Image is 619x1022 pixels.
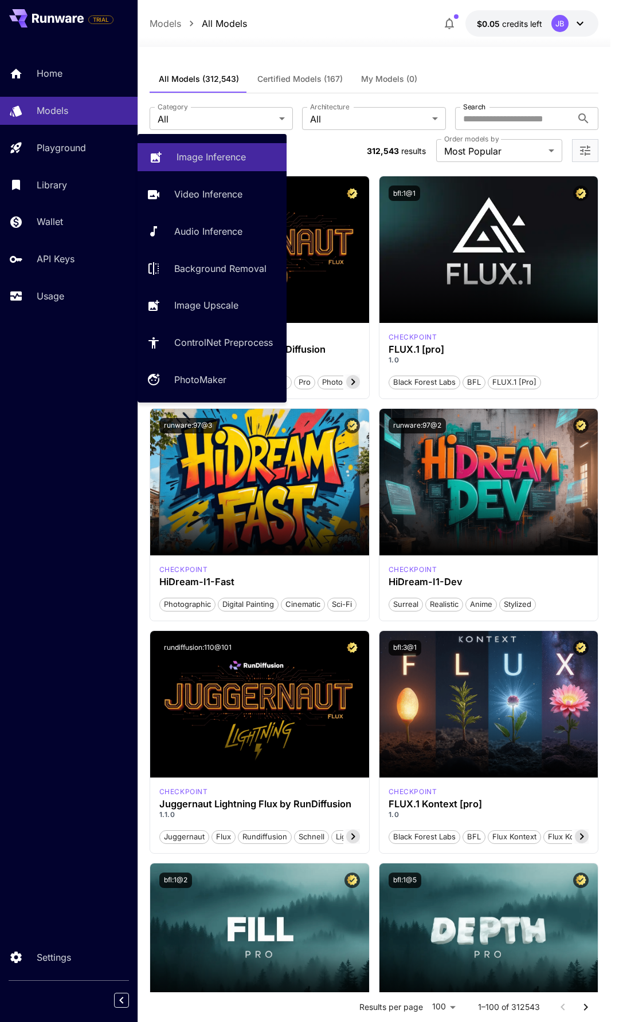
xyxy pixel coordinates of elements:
[389,787,437,797] div: FLUX.1 Kontext [pro]
[159,787,208,797] div: FLUX.1 D
[428,999,460,1015] div: 100
[138,254,287,282] a: Background Removal
[310,112,428,126] span: All
[37,215,63,228] p: Wallet
[37,66,62,80] p: Home
[202,17,247,30] p: All Models
[389,787,437,797] p: checkpoint
[389,873,421,888] button: bfl:1@5
[177,150,246,164] p: Image Inference
[463,377,485,388] span: BFL
[389,810,589,820] p: 1.0
[389,186,420,201] button: bfl:1@1
[332,831,373,843] span: Lightning
[174,373,226,386] p: PhotoMaker
[389,640,421,656] button: bfl:3@1
[488,831,540,843] span: Flux Kontext
[444,134,499,144] label: Order models by
[389,418,446,433] button: runware:97@2
[389,799,589,810] h3: FLUX.1 Kontext [pro]
[488,377,540,388] span: FLUX.1 [pro]
[477,19,502,29] span: $0.05
[174,336,273,349] p: ControlNet Preprocess
[389,332,437,342] div: fluxpro
[544,831,610,843] span: Flux Kontext Pro
[389,599,422,610] span: Surreal
[318,377,372,388] span: photorealism
[281,599,324,610] span: Cinematic
[344,873,360,888] button: Certified Model – Vetted for best performance and includes a commercial license.
[361,74,417,84] span: My Models (0)
[37,104,68,117] p: Models
[138,366,287,394] a: PhotoMaker
[159,577,360,587] h3: HiDream-I1-Fast
[389,565,437,575] div: HiDream Dev
[573,186,589,201] button: Certified Model – Vetted for best performance and includes a commercial license.
[159,787,208,797] p: checkpoint
[344,640,360,656] button: Certified Model – Vetted for best performance and includes a commercial license.
[150,17,247,30] nav: breadcrumb
[37,252,75,266] p: API Keys
[89,15,113,24] span: TRIAL
[463,102,485,112] label: Search
[389,355,589,365] p: 1.0
[310,102,349,112] label: Architecture
[477,18,542,30] div: $0.05
[389,377,460,388] span: Black Forest Labs
[295,831,328,843] span: schnell
[344,186,360,201] button: Certified Model – Vetted for best performance and includes a commercial license.
[174,298,238,312] p: Image Upscale
[465,10,598,37] button: $0.05
[138,180,287,208] a: Video Inference
[160,831,209,843] span: juggernaut
[389,332,437,342] p: checkpoint
[426,599,463,610] span: Realistic
[389,831,460,843] span: Black Forest Labs
[344,418,360,433] button: Certified Model – Vetted for best performance and includes a commercial license.
[138,143,287,171] a: Image Inference
[444,144,544,158] span: Most Popular
[367,146,399,156] span: 312,543
[295,377,315,388] span: pro
[37,141,86,155] p: Playground
[138,218,287,246] a: Audio Inference
[159,873,192,888] button: bfl:1@2
[174,224,242,238] p: Audio Inference
[174,187,242,201] p: Video Inference
[401,146,426,156] span: results
[138,329,287,357] a: ControlNet Preprocess
[212,831,235,843] span: flux
[159,565,208,575] p: checkpoint
[114,993,129,1008] button: Collapse sidebar
[389,577,589,587] h3: HiDream-I1-Dev
[502,19,542,29] span: credits left
[37,950,71,964] p: Settings
[389,565,437,575] p: checkpoint
[160,599,215,610] span: Photographic
[159,74,239,84] span: All Models (312,543)
[159,640,236,656] button: rundiffusion:110@101
[328,599,356,610] span: Sci-Fi
[389,344,589,355] h3: FLUX.1 [pro]
[573,873,589,888] button: Certified Model – Vetted for best performance and includes a commercial license.
[159,418,217,433] button: runware:97@3
[238,831,291,843] span: rundiffusion
[500,599,535,610] span: Stylized
[551,15,569,32] div: JB
[37,178,67,192] p: Library
[159,799,360,810] h3: Juggernaut Lightning Flux by RunDiffusion
[463,831,485,843] span: BFL
[88,13,113,26] span: Add your payment card to enable full platform functionality.
[159,810,360,820] p: 1.1.0
[478,1001,540,1013] p: 1–100 of 312543
[150,17,181,30] p: Models
[218,599,278,610] span: Digital Painting
[123,990,138,1011] div: Collapse sidebar
[37,289,64,303] p: Usage
[138,291,287,319] a: Image Upscale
